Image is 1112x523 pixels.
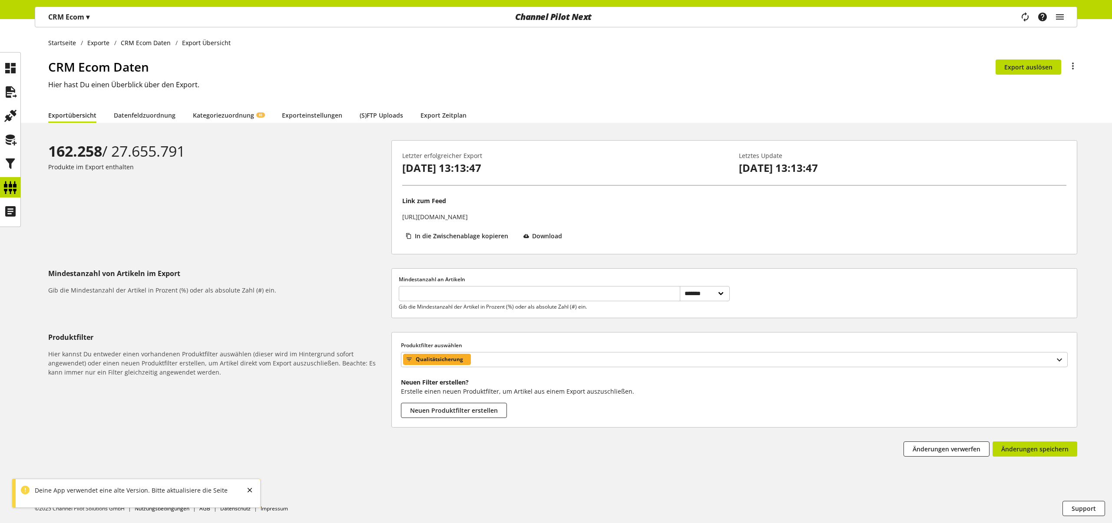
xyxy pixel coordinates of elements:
[1004,62,1052,72] span: Export auslösen
[48,38,76,47] span: Startseite
[739,151,1066,160] p: Letztes Update
[48,286,388,295] h6: Gib die Mindestanzahl der Artikel in Prozent (%) oder als absolute Zahl (#) ein.
[48,12,89,22] p: CRM Ecom
[996,59,1061,75] button: Export auslösen
[1062,501,1105,516] button: Support
[415,231,508,240] span: In die Zwischenablage kopieren
[402,212,468,221] p: [URL][DOMAIN_NAME]
[87,38,109,47] span: Exporte
[913,444,980,454] span: Änderungen verwerfen
[83,38,114,47] a: Exporte
[199,505,210,512] a: AGB
[259,112,262,118] span: KI
[402,196,446,205] p: Link zum Feed
[360,111,403,120] a: (S)FTP Uploads
[520,228,570,243] button: Download
[1001,444,1069,454] span: Änderungen speichern
[48,349,388,377] h6: Hier kannst Du entweder einen vorhandenen Produktfilter auswählen (dieser wird im Hintergrund sof...
[48,140,388,162] div: / 27.655.791
[402,228,516,243] button: In die Zwischenablage kopieren
[416,354,463,365] span: Qualitätsicherung
[30,486,228,495] div: Deine App verwendet eine alte Version. Bitte aktualisiere die Seite
[48,111,96,120] a: Exportübersicht
[993,441,1077,457] button: Änderungen speichern
[410,406,498,415] span: Neuen Produktfilter erstellen
[402,160,730,176] p: [DATE] 13:13:47
[401,378,469,386] b: Neuen Filter erstellen?
[261,505,288,512] a: Impressum
[193,111,265,120] a: KategoriezuordnungKI
[48,332,388,342] h5: Produktfilter
[48,79,1077,90] h2: Hier hast Du einen Überblick über den Export.
[1072,504,1096,513] span: Support
[532,231,562,240] span: Download
[903,441,990,457] button: Änderungen verwerfen
[48,268,388,279] h5: Mindestanzahl von Artikeln im Export
[420,111,467,120] a: Export Zeitplan
[282,111,342,120] a: Exporteinstellungen
[399,276,730,283] label: Mindestanzahl an Artikeln
[35,7,1077,27] nav: main navigation
[35,505,135,513] li: ©2025 Channel Pilot Solutions GmbH
[401,403,507,418] button: Neuen Produktfilter erstellen
[401,387,1068,396] p: Erstelle einen neuen Produktfilter, um Artikel aus einem Export auszuschließen.
[401,342,1068,349] label: Produktfilter auswählen
[48,162,388,171] p: Produkte im Export enthalten
[402,151,730,160] p: Letzter erfolgreicher Export
[220,505,251,512] a: Datenschutz
[739,160,1066,176] p: [DATE] 13:13:47
[135,505,189,512] a: Nutzungsbedingungen
[399,303,680,311] p: Gib die Mindestanzahl der Artikel in Prozent (%) oder als absolute Zahl (#) ein.
[48,141,102,161] b: 162.258
[48,58,996,76] h1: CRM Ecom Daten
[86,12,89,22] span: ▾
[520,228,570,247] a: Download
[114,111,175,120] a: Datenfeldzuordnung
[48,38,81,47] a: Startseite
